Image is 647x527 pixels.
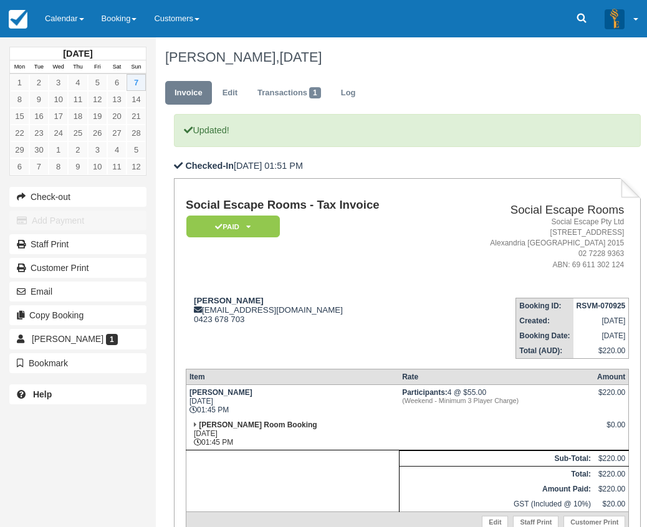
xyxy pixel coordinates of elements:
[68,158,87,175] a: 9
[68,141,87,158] a: 2
[186,369,399,384] th: Item
[186,216,280,237] em: Paid
[9,282,146,301] button: Email
[213,81,247,105] a: Edit
[174,159,641,173] p: [DATE] 01:51 PM
[516,313,573,328] th: Created:
[194,296,264,305] strong: [PERSON_NAME]
[332,81,365,105] a: Log
[185,161,234,171] b: Checked-In
[88,108,107,125] a: 19
[127,158,146,175] a: 12
[279,49,322,65] span: [DATE]
[49,91,68,108] a: 10
[32,334,103,344] span: [PERSON_NAME]
[399,482,594,496] th: Amount Paid:
[10,60,29,74] th: Mon
[68,74,87,91] a: 4
[107,74,127,91] a: 6
[9,353,146,373] button: Bookmark
[9,329,146,349] a: [PERSON_NAME] 1
[107,125,127,141] a: 27
[516,343,573,359] th: Total (AUD):
[10,141,29,158] a: 29
[68,125,87,141] a: 25
[127,74,146,91] a: 7
[10,74,29,91] a: 1
[399,384,594,417] td: 4 @ $55.00
[49,158,68,175] a: 8
[9,305,146,325] button: Copy Booking
[49,108,68,125] a: 17
[107,158,127,175] a: 11
[9,10,27,29] img: checkfront-main-nav-mini-logo.png
[127,60,146,74] th: Sun
[186,199,440,212] h1: Social Escape Rooms - Tax Invoice
[10,108,29,125] a: 15
[9,187,146,207] button: Check-out
[68,60,87,74] th: Thu
[29,141,49,158] a: 30
[9,211,146,230] button: Add Payment
[165,81,212,105] a: Invoice
[399,466,594,482] th: Total:
[189,388,252,397] strong: [PERSON_NAME]
[186,417,399,450] td: [DATE] 01:45 PM
[107,141,127,158] a: 4
[445,217,624,270] address: Social Escape Pty Ltd [STREET_ADDRESS] Alexandria [GEOGRAPHIC_DATA] 2015 02 7228 9363 ABN: 69 611...
[174,114,641,147] p: Updated!
[127,125,146,141] a: 28
[29,125,49,141] a: 23
[9,258,146,278] a: Customer Print
[199,420,317,429] strong: [PERSON_NAME] Room Booking
[33,389,52,399] b: Help
[594,482,629,496] td: $220.00
[88,91,107,108] a: 12
[68,108,87,125] a: 18
[88,158,107,175] a: 10
[402,397,591,404] em: (Weekend - Minimum 3 Player Charge)
[127,108,146,125] a: 21
[9,234,146,254] a: Staff Print
[88,141,107,158] a: 3
[186,296,440,324] div: [EMAIL_ADDRESS][DOMAIN_NAME] 0423 678 703
[594,496,629,512] td: $20.00
[127,91,146,108] a: 14
[573,343,629,359] td: $220.00
[49,141,68,158] a: 1
[49,125,68,141] a: 24
[49,60,68,74] th: Wed
[309,87,321,98] span: 1
[88,74,107,91] a: 5
[9,384,146,404] a: Help
[106,334,118,345] span: 1
[88,125,107,141] a: 26
[63,49,92,59] strong: [DATE]
[577,301,626,310] strong: RSVM-070925
[597,420,625,439] div: $0.00
[573,328,629,343] td: [DATE]
[49,74,68,91] a: 3
[516,298,573,313] th: Booking ID:
[399,369,594,384] th: Rate
[29,108,49,125] a: 16
[186,384,399,417] td: [DATE] 01:45 PM
[399,450,594,466] th: Sub-Total:
[29,74,49,91] a: 2
[107,91,127,108] a: 13
[594,450,629,466] td: $220.00
[516,328,573,343] th: Booking Date:
[594,369,629,384] th: Amount
[605,9,625,29] img: A3
[399,496,594,512] td: GST (Included @ 10%)
[29,60,49,74] th: Tue
[68,91,87,108] a: 11
[88,60,107,74] th: Fri
[29,91,49,108] a: 9
[10,125,29,141] a: 22
[107,108,127,125] a: 20
[573,313,629,328] td: [DATE]
[248,81,330,105] a: Transactions1
[402,388,448,397] strong: Participants
[445,204,624,217] h2: Social Escape Rooms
